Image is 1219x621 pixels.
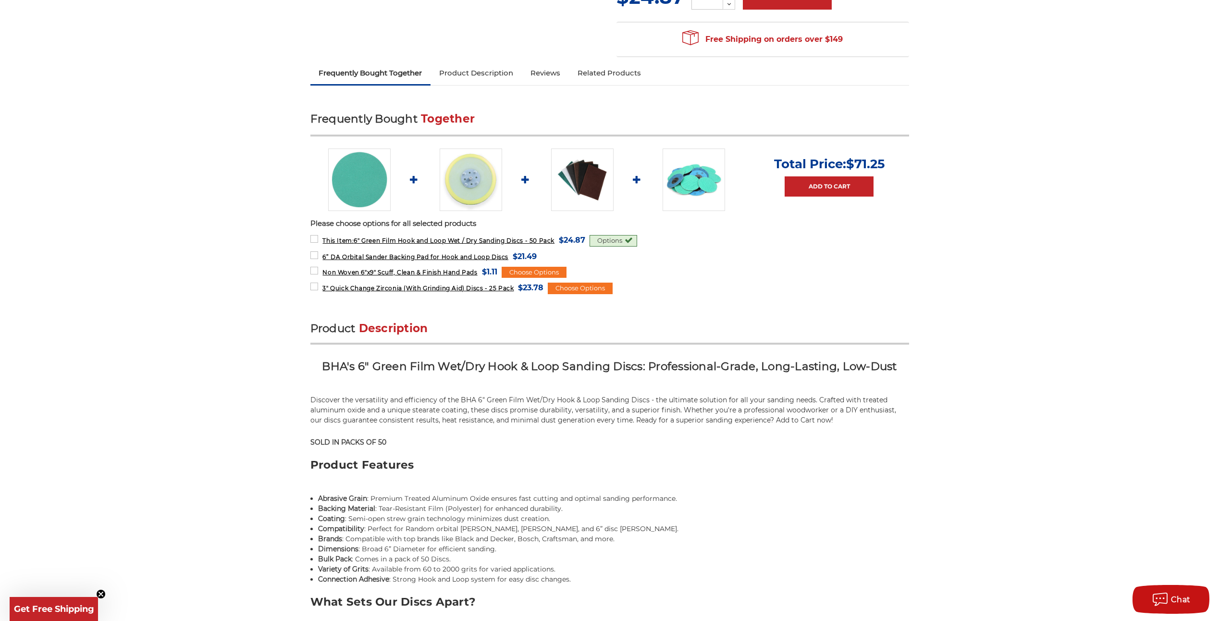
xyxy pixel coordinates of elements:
a: Related Products [569,62,650,84]
span: $71.25 [846,156,885,172]
li: : Premium Treated Aluminum Oxide ensures fast cutting and optimal sanding performance. [318,494,909,504]
p: Please choose options for all selected products [310,218,909,229]
strong: Dimensions [318,545,358,553]
li: : Broad 6” Diameter for efficient sanding. [318,544,909,554]
img: 6-inch 60-grit green film hook and loop sanding discs with fast cutting aluminum oxide for coarse... [328,149,391,211]
div: Options [590,235,637,247]
span: Frequently Bought [310,112,418,125]
a: Reviews [522,62,569,84]
strong: Abrasive Grain [318,494,367,503]
a: Product Description [431,62,522,84]
span: $23.78 [518,281,543,294]
h3: Product Features [310,458,909,479]
span: Together [421,112,475,125]
strong: BHA's 6" Green Film Wet/Dry Hook & Loop Sanding Discs: Professional-Grade, Long-Lasting, Low-Dust [322,360,897,373]
strong: Connection Adhesive [318,575,389,584]
span: Get Free Shipping [14,604,94,614]
a: Frequently Bought Together [310,62,431,84]
li: : Perfect for Random orbital [PERSON_NAME], [PERSON_NAME], and 6” disc [PERSON_NAME]. [318,524,909,534]
li: : Comes in a pack of 50 Discs. [318,554,909,564]
p: Discover the versatility and efficiency of the BHA 6" Green Film Wet/Dry Hook & Loop Sanding Disc... [310,395,909,425]
strong: Bulk Pack [318,555,352,563]
button: Chat [1133,585,1209,614]
li: : Strong Hook and Loop system for easy disc changes. [318,574,909,584]
a: Add to Cart [785,176,874,197]
div: Choose Options [548,283,613,294]
span: Description [359,322,428,335]
span: Free Shipping on orders over $149 [682,30,843,49]
span: $21.49 [513,250,537,263]
strong: Backing Material [318,504,375,513]
strong: Brands [318,534,342,543]
span: 3" Quick Change Zirconia (With Grinding Aid) Discs - 25 Pack [322,285,514,292]
span: Product [310,322,356,335]
li: : Available from 60 to 2000 grits for varied applications. [318,564,909,574]
span: 6” DA Orbital Sander Backing Pad for Hook and Loop Discs [322,253,508,261]
div: Choose Options [502,267,566,278]
strong: Coating [318,514,345,523]
li: : Semi-open strew grain technology minimizes dust creation. [318,514,909,524]
strong: SOLD IN PACKS OF 50 [310,438,386,447]
span: Non Woven 6"x9" Scuff, Clean & Finish Hand Pads [322,269,477,276]
span: 6" Green Film Hook and Loop Wet / Dry Sanding Discs - 50 Pack [322,237,554,244]
strong: This Item: [322,237,354,244]
li: : Tear-Resistant Film (Polyester) for enhanced durability. [318,504,909,514]
button: Close teaser [96,589,106,599]
li: : Compatible with top brands like Black and Decker, Bosch, Craftsman, and more. [318,534,909,544]
span: $24.87 [559,234,585,247]
h3: What Sets Our Discs Apart? [310,595,909,616]
span: $1.11 [482,265,497,278]
div: Get Free ShippingClose teaser [10,597,98,621]
strong: Variety of Grits [318,565,369,573]
strong: Compatibility [318,524,364,533]
p: Total Price: [774,156,885,172]
span: Chat [1171,595,1191,604]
